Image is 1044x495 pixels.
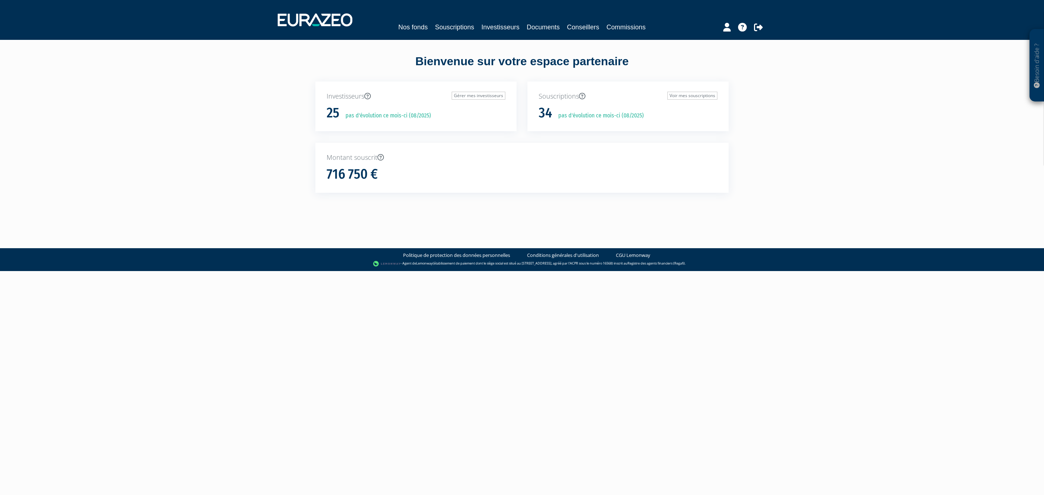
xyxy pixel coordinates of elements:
[527,252,599,259] a: Conditions générales d'utilisation
[7,260,1037,267] div: - Agent de (établissement de paiement dont le siège social est situé au [STREET_ADDRESS], agréé p...
[416,261,433,266] a: Lemonway
[327,105,339,121] h1: 25
[606,22,646,32] a: Commissions
[627,261,685,266] a: Registre des agents financiers (Regafi)
[327,153,717,162] p: Montant souscrit
[452,92,505,100] a: Gérer mes investisseurs
[327,92,505,101] p: Investisseurs
[398,22,428,32] a: Nos fonds
[403,252,510,259] a: Politique de protection des données personnelles
[481,22,519,32] a: Investisseurs
[435,22,474,32] a: Souscriptions
[310,53,734,82] div: Bienvenue sur votre espace partenaire
[1033,33,1041,98] p: Besoin d'aide ?
[667,92,717,100] a: Voir mes souscriptions
[567,22,599,32] a: Conseillers
[616,252,650,259] a: CGU Lemonway
[278,13,352,26] img: 1732889491-logotype_eurazeo_blanc_rvb.png
[553,112,644,120] p: pas d'évolution ce mois-ci (08/2025)
[527,22,560,32] a: Documents
[539,92,717,101] p: Souscriptions
[539,105,552,121] h1: 34
[340,112,431,120] p: pas d'évolution ce mois-ci (08/2025)
[327,167,378,182] h1: 716 750 €
[373,260,401,267] img: logo-lemonway.png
